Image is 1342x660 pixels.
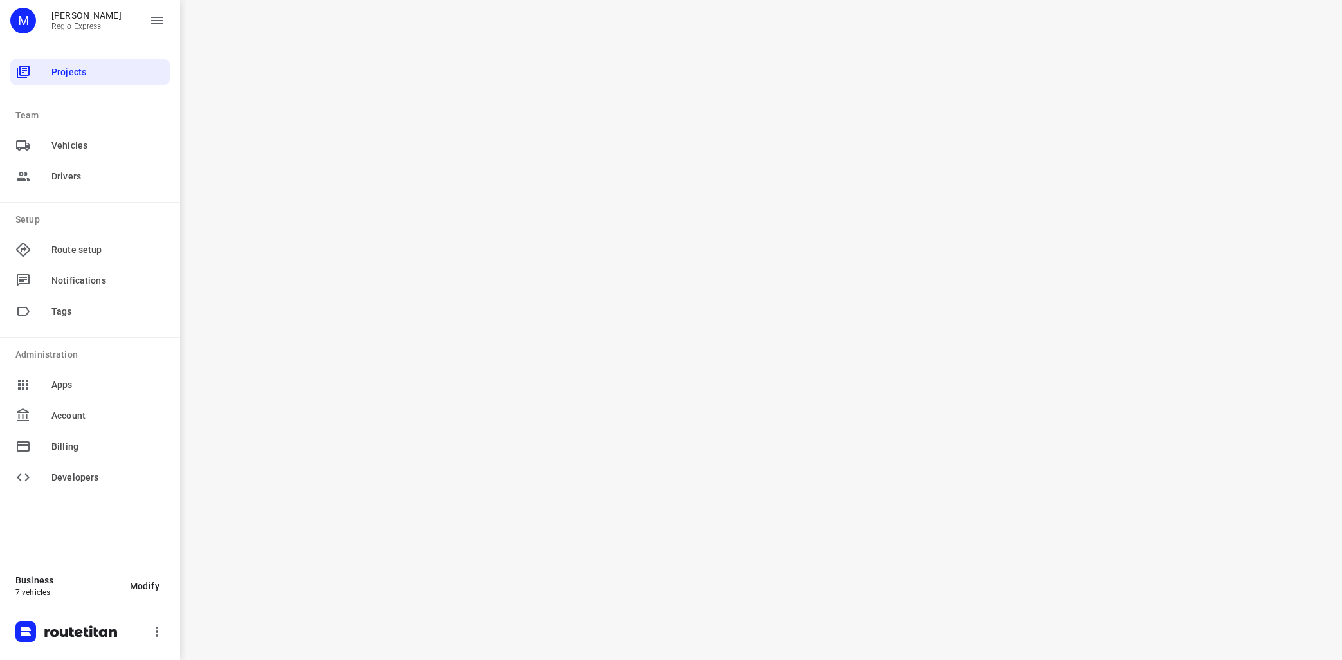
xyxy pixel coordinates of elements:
span: Developers [51,471,165,484]
span: Tags [51,305,165,318]
p: Regio Express [51,22,122,31]
div: Tags [10,298,170,324]
span: Notifications [51,274,165,288]
div: Billing [10,434,170,459]
p: Business [15,575,120,585]
span: Projects [51,66,165,79]
span: Account [51,409,165,423]
span: Modify [130,581,159,591]
p: Team [15,109,170,122]
div: Projects [10,59,170,85]
p: 7 vehicles [15,588,120,597]
p: Max Bisseling [51,10,122,21]
div: Drivers [10,163,170,189]
p: Setup [15,213,170,226]
button: Modify [120,574,170,598]
p: Administration [15,348,170,362]
div: Developers [10,464,170,490]
div: Apps [10,372,170,398]
div: M [10,8,36,33]
div: Notifications [10,268,170,293]
div: Account [10,403,170,428]
span: Apps [51,378,165,392]
span: Vehicles [51,139,165,152]
span: Billing [51,440,165,454]
span: Route setup [51,243,165,257]
span: Drivers [51,170,165,183]
div: Vehicles [10,133,170,158]
div: Route setup [10,237,170,262]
